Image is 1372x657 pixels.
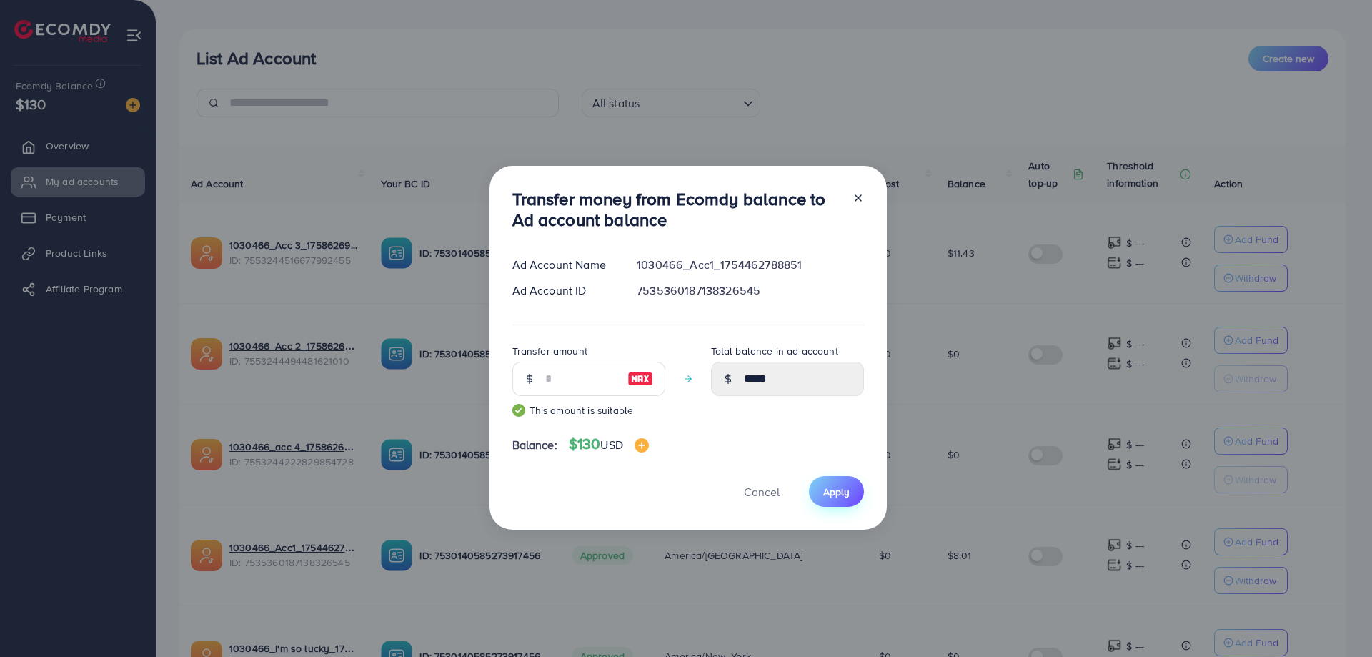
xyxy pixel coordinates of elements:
button: Cancel [726,476,797,507]
div: Ad Account ID [501,282,626,299]
h4: $130 [569,435,649,453]
img: image [627,370,653,387]
div: 7535360187138326545 [625,282,875,299]
small: This amount is suitable [512,403,665,418]
button: Apply [809,476,864,507]
span: USD [600,437,622,453]
div: 1030466_Acc1_1754462788851 [625,257,875,273]
img: image [635,438,649,453]
h3: Transfer money from Ecomdy balance to Ad account balance [512,189,841,230]
span: Apply [823,485,850,499]
span: Cancel [744,484,780,500]
img: guide [512,404,525,417]
label: Transfer amount [512,344,587,358]
span: Balance: [512,437,557,453]
label: Total balance in ad account [711,344,838,358]
div: Ad Account Name [501,257,626,273]
iframe: Chat [1311,593,1361,646]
